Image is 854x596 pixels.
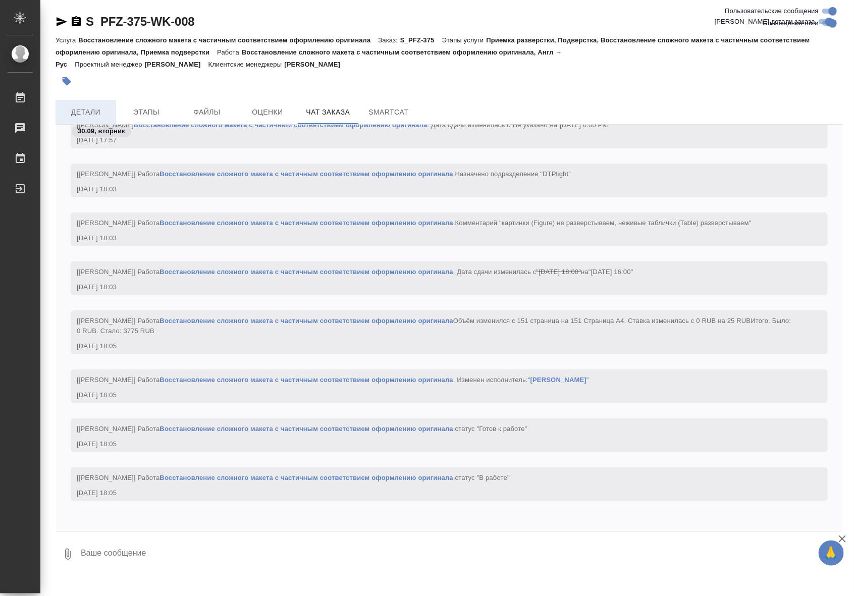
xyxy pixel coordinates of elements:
span: Файлы [183,106,231,119]
div: [DATE] 18:03 [77,184,792,194]
a: Восстановление сложного макета с частичным соответствием оформлению оригинала [159,268,453,276]
a: Восстановление сложного макета с частичным соответствием оформлению оригинала [159,317,453,324]
span: Оповещения-логи [763,18,819,28]
a: Восстановление сложного макета с частичным соответствием оформлению оригинала [159,170,453,178]
a: Восстановление сложного макета с частичным соответствием оформлению оригинала [159,425,453,432]
span: [[PERSON_NAME]] Работа . [77,425,527,432]
span: "[DATE] 16:00" [589,268,633,276]
span: Оценки [243,106,292,119]
span: "[DATE] 18:00" [537,268,581,276]
a: Восстановление сложного макета с частичным соответствием оформлению оригинала [159,219,453,227]
span: [[PERSON_NAME]] Работа . [77,474,510,481]
span: 🙏 [823,543,840,564]
span: [[PERSON_NAME]] Работа Объём изменился c 151 страница на 151 Страница А4. Ставка изменилась c 0 R... [77,317,793,335]
div: [DATE] 18:03 [77,282,792,292]
a: Восстановление сложного макета с частичным соответствием оформлению оригинала [159,474,453,481]
p: Работа [217,48,242,56]
button: Скопировать ссылку для ЯМессенджера [56,16,68,28]
span: Этапы [122,106,171,119]
span: [[PERSON_NAME]] Работа . [77,219,752,227]
span: Детали [62,106,110,119]
span: [[PERSON_NAME]] Работа . [77,170,571,178]
div: [DATE] 18:03 [77,233,792,243]
p: Восстановление сложного макета с частичным соответствием оформлению оригинала, Англ → Рус [56,48,562,68]
p: [PERSON_NAME] [284,61,348,68]
span: [PERSON_NAME] детали заказа [715,17,815,27]
span: " " [528,376,589,384]
span: Комментарий "картинки (Figure) не разверстываем, неживые таблички (Table) разверстываем" [455,219,752,227]
p: Этапы услуги [442,36,487,44]
p: S_PFZ-375 [400,36,442,44]
button: 🙏 [819,540,844,566]
div: [DATE] 18:05 [77,341,792,351]
p: Услуга [56,36,78,44]
span: статус "Готов к работе" [455,425,527,432]
span: Чат заказа [304,106,352,119]
a: Восстановление сложного макета с частичным соответствием оформлению оригинала [159,376,453,384]
span: Пользовательские сообщения [725,6,819,16]
div: [DATE] 18:05 [77,390,792,400]
p: Клиентские менеджеры [208,61,285,68]
span: Назначено подразделение "DTPlight" [455,170,571,178]
button: Скопировать ссылку [70,16,82,28]
div: [DATE] 18:05 [77,488,792,498]
button: Добавить тэг [56,70,78,92]
div: [DATE] 18:05 [77,439,792,449]
p: [PERSON_NAME] [145,61,208,68]
span: [[PERSON_NAME]] Работа . Дата сдачи изменилась с на [77,268,633,276]
p: 30.09, вторник [78,126,125,136]
a: [PERSON_NAME] [530,376,586,384]
p: Восстановление сложного макета с частичным соответствием оформлению оригинала [78,36,378,44]
p: Заказ: [379,36,400,44]
a: S_PFZ-375-WK-008 [86,15,195,28]
span: [[PERSON_NAME]] Работа . Изменен исполнитель: [77,376,589,384]
span: SmartCat [364,106,413,119]
p: Проектный менеджер [75,61,144,68]
span: статус "В работе" [455,474,510,481]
